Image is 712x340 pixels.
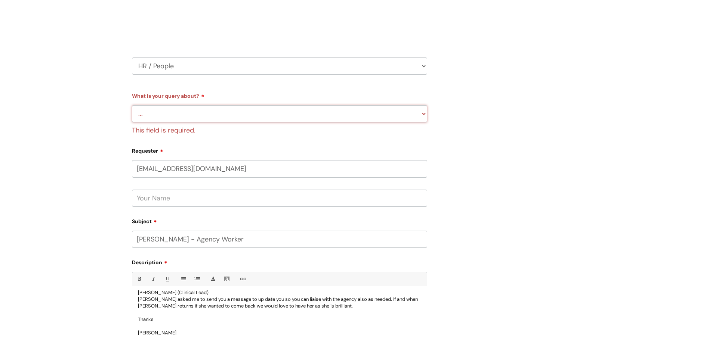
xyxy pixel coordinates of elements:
a: Back Color [222,274,231,284]
label: Requester [132,145,427,154]
a: Underline(Ctrl-U) [162,274,172,284]
input: Your Name [132,190,427,207]
label: Description [132,257,427,266]
input: Email [132,160,427,177]
a: Font Color [208,274,218,284]
h2: Select issue type [132,19,427,33]
a: • Unordered List (Ctrl-Shift-7) [178,274,188,284]
a: Bold (Ctrl-B) [135,274,144,284]
a: 1. Ordered List (Ctrl-Shift-8) [192,274,201,284]
a: Link [238,274,247,284]
p: [PERSON_NAME] asked me to send you a message to up date you so you can liaise with the agency als... [138,296,421,309]
label: What is your query about? [132,90,427,99]
a: Italic (Ctrl-I) [148,274,158,284]
p: [PERSON_NAME] [138,330,421,336]
label: Subject [132,216,427,225]
div: This field is required. [132,122,427,136]
p: Thanks [138,316,421,323]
